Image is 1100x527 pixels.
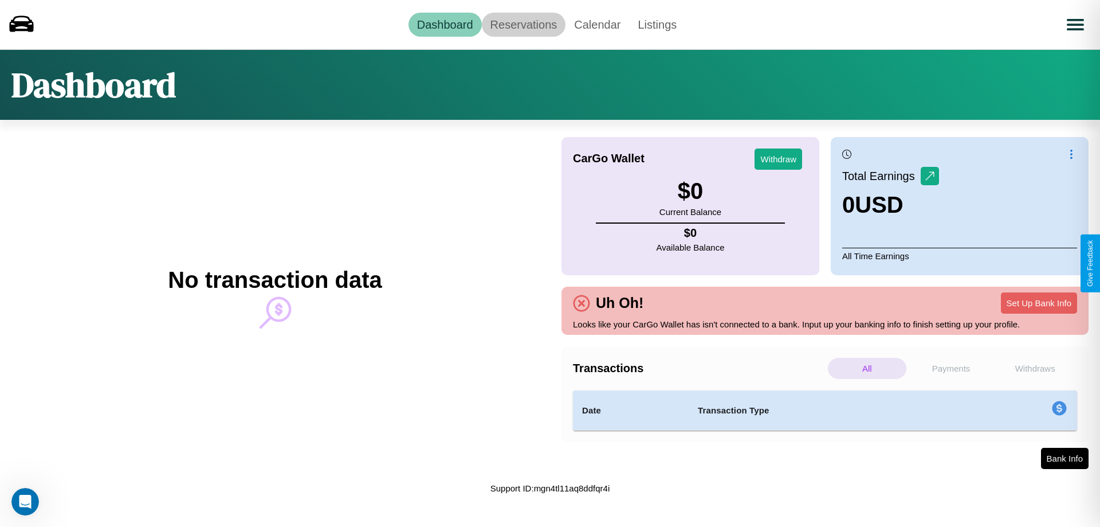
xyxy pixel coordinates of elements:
table: simple table [573,391,1077,431]
button: Open menu [1059,9,1091,41]
iframe: Intercom live chat [11,488,39,516]
p: Available Balance [657,240,725,255]
a: Reservations [482,13,566,37]
h4: $ 0 [657,227,725,240]
p: Withdraws [996,358,1074,379]
h3: $ 0 [659,178,721,204]
p: Support ID: mgn4tl11aq8ddfqr4i [490,481,610,496]
button: Set Up Bank Info [1001,292,1077,314]
div: Give Feedback [1086,240,1094,287]
button: Bank Info [1041,448,1089,469]
h1: Dashboard [11,61,176,108]
p: Current Balance [659,204,721,220]
a: Calendar [565,13,629,37]
h3: 0 USD [842,192,939,218]
p: Payments [912,358,991,379]
p: Looks like your CarGo Wallet has isn't connected to a bank. Input up your banking info to finish ... [573,317,1077,332]
p: All Time Earnings [842,248,1077,264]
h4: CarGo Wallet [573,152,645,165]
a: Dashboard [408,13,482,37]
p: Total Earnings [842,166,921,186]
button: Withdraw [755,149,802,170]
h4: Date [582,404,679,417]
a: Listings [629,13,685,37]
h4: Transaction Type [698,404,958,417]
h2: No transaction data [168,267,382,293]
p: All [828,358,906,379]
h4: Uh Oh! [590,295,649,311]
h4: Transactions [573,362,825,375]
